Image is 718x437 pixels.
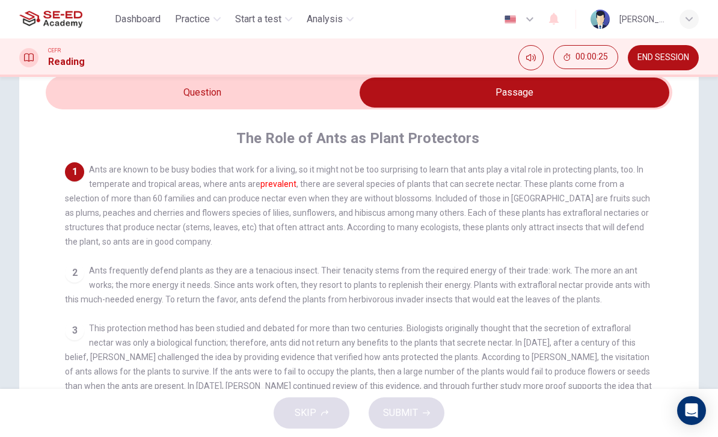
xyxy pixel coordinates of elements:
span: Ants frequently defend plants as they are a tenacious insect. Their tenacity stems from the requi... [65,266,650,304]
h1: Reading [48,55,85,69]
span: 00:00:25 [575,52,608,62]
div: Hide [553,45,618,70]
font: prevalent [260,179,296,189]
a: SE-ED Academy logo [19,7,110,31]
span: CEFR [48,46,61,55]
button: Practice [170,8,226,30]
button: 00:00:25 [553,45,618,69]
div: Mute [518,45,544,70]
span: END SESSION [637,53,689,63]
div: 1 [65,162,84,182]
span: Practice [175,12,210,26]
div: 2 [65,263,84,283]
img: Profile picture [591,10,610,29]
img: SE-ED Academy logo [19,7,82,31]
div: 3 [65,321,84,340]
button: Dashboard [110,8,165,30]
button: Start a test [230,8,297,30]
h4: The Role of Ants as Plant Protectors [236,129,479,148]
span: Analysis [307,12,343,26]
button: Analysis [302,8,358,30]
div: Open Intercom Messenger [677,396,706,425]
img: en [503,15,518,24]
span: This protection method has been studied and debated for more than two centuries. Biologists origi... [65,323,652,420]
span: Dashboard [115,12,161,26]
span: Ants are known to be busy bodies that work for a living, so it might not be too surprising to lea... [65,165,650,246]
span: Start a test [235,12,281,26]
div: [PERSON_NAME] [619,12,665,26]
button: END SESSION [628,45,699,70]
